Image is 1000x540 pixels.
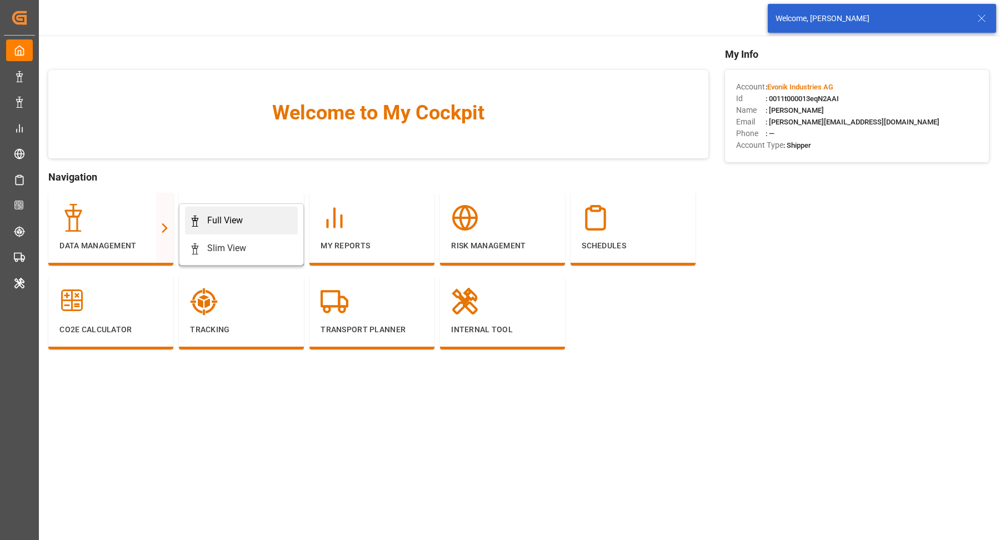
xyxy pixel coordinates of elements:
div: Full View [207,214,243,227]
span: Navigation [48,169,708,184]
span: Id [736,93,766,104]
span: : Shipper [783,141,811,149]
p: CO2e Calculator [59,324,162,336]
span: Evonik Industries AG [767,83,833,91]
p: Internal Tool [451,324,554,336]
span: Name [736,104,766,116]
span: My Info [725,47,989,62]
div: Slim View [207,242,246,255]
span: : — [766,129,774,138]
span: Account Type [736,139,783,151]
a: Slim View [185,234,298,262]
span: Account [736,81,766,93]
span: : [PERSON_NAME][EMAIL_ADDRESS][DOMAIN_NAME] [766,118,939,126]
span: : [PERSON_NAME] [766,106,824,114]
a: Full View [185,207,298,234]
span: Welcome to My Cockpit [71,98,686,128]
span: Email [736,116,766,128]
span: : [766,83,833,91]
span: : 0011t000013eqN2AAI [766,94,839,103]
p: Risk Management [451,240,554,252]
span: Phone [736,128,766,139]
p: Schedules [582,240,684,252]
div: Welcome, [PERSON_NAME] [776,13,967,24]
p: Tracking [190,324,293,336]
p: Data Management [59,240,162,252]
p: Transport Planner [321,324,423,336]
p: My Reports [321,240,423,252]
